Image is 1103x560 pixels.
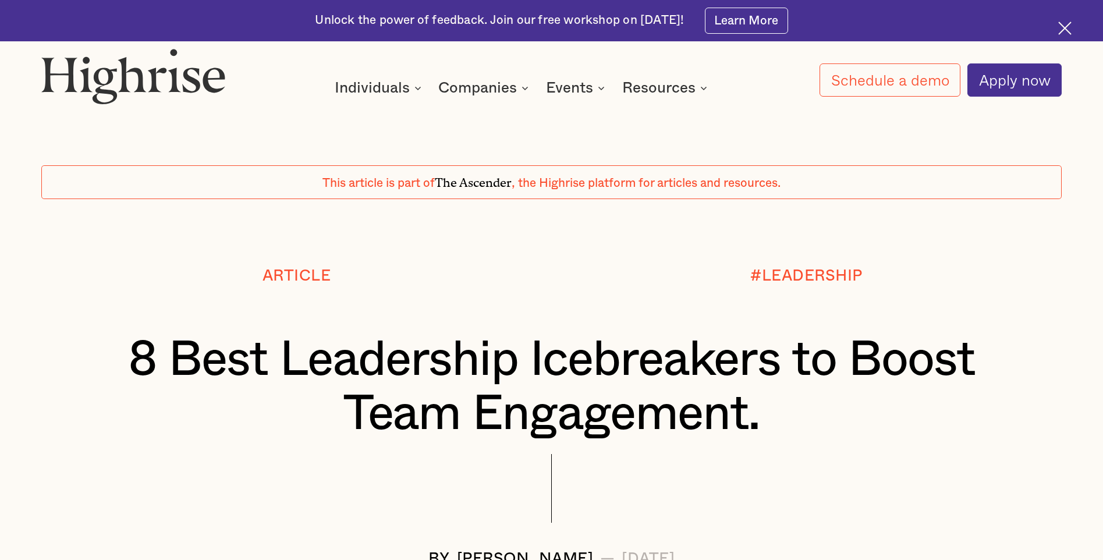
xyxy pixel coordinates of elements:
span: , the Highrise platform for articles and resources. [512,177,781,189]
div: Resources [622,81,696,95]
div: Individuals [335,81,410,95]
div: Events [546,81,608,95]
img: Highrise logo [41,48,226,104]
div: Companies [438,81,517,95]
a: Apply now [967,63,1062,97]
div: Article [263,268,331,285]
div: Companies [438,81,532,95]
a: Schedule a demo [820,63,960,97]
div: Events [546,81,593,95]
div: Individuals [335,81,425,95]
div: Unlock the power of feedback. Join our free workshop on [DATE]! [315,12,684,29]
span: The Ascender [435,173,512,187]
img: Cross icon [1058,22,1072,35]
a: Learn More [705,8,788,34]
div: Resources [622,81,711,95]
h1: 8 Best Leadership Icebreakers to Boost Team Engagement. [84,333,1019,441]
span: This article is part of [322,177,435,189]
div: #LEADERSHIP [750,268,863,285]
